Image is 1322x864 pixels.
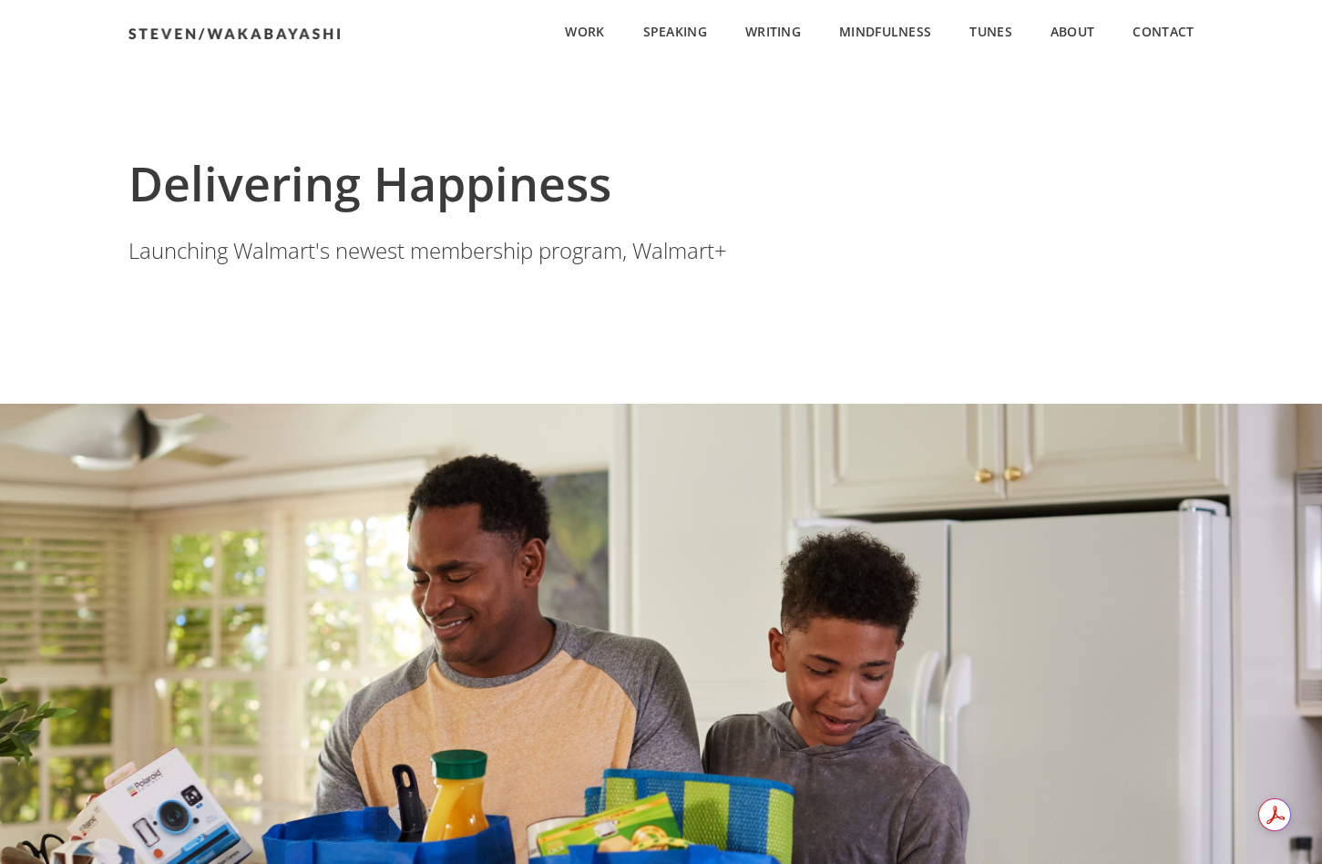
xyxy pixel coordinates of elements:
[565,23,604,42] span: Work
[820,19,950,41] a: Mindfulness
[128,155,1194,211] h1: Delivering Happiness
[128,22,341,42] a: Steven Wakabayashi
[1132,23,1194,42] span: Contact
[546,19,623,41] a: Work
[969,23,1012,42] span: Tunes
[1113,19,1194,41] a: Contact
[839,23,931,42] span: Mindfulness
[745,23,801,42] span: Writing
[1050,23,1095,42] span: About
[1031,19,1114,41] a: About
[643,23,707,42] span: Speaking
[624,19,726,41] a: Speaking
[726,19,820,41] a: Writing
[128,27,341,40] img: logo
[128,235,727,265] span: Launching Walmart's newest membership program, Walmart+
[950,19,1031,41] a: Tunes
